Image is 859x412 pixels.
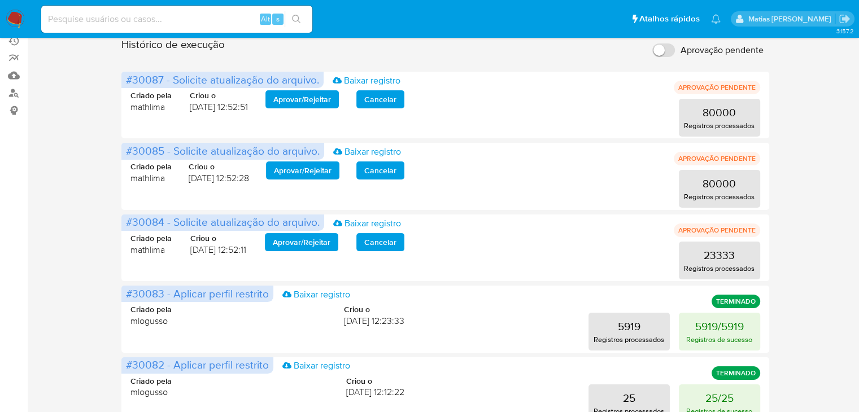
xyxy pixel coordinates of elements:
[639,13,700,25] span: Atalhos rápidos
[285,11,308,27] button: search-icon
[41,12,312,27] input: Pesquise usuários ou casos...
[711,14,721,24] a: Notificações
[261,14,270,24] span: Alt
[748,14,835,24] p: matias.logusso@mercadopago.com.br
[276,14,280,24] span: s
[839,13,851,25] a: Sair
[836,27,853,36] span: 3.157.2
